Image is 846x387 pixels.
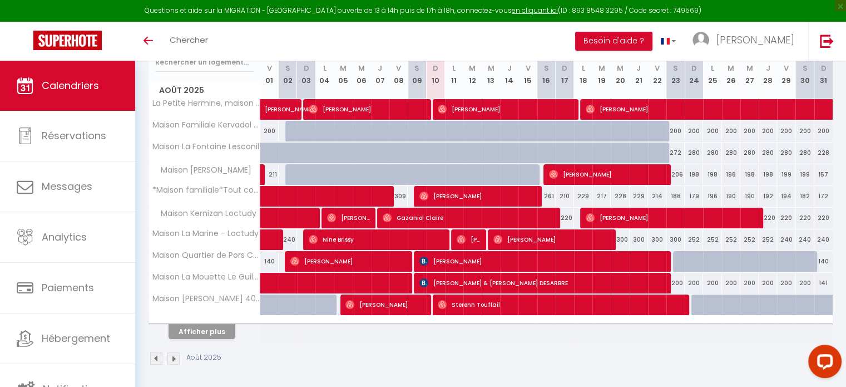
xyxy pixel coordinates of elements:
[666,273,685,293] div: 200
[170,34,208,46] span: Chercher
[703,121,721,141] div: 200
[574,186,592,207] div: 229
[260,164,279,185] div: 211
[285,63,290,74] abbr: S
[685,143,703,163] div: 280
[759,164,777,185] div: 198
[685,273,703,293] div: 200
[334,50,352,99] th: 05
[42,129,106,143] span: Réservations
[575,32,652,51] button: Besoin d'aide ?
[814,208,833,228] div: 220
[722,50,740,99] th: 26
[666,186,685,207] div: 188
[42,230,87,244] span: Analytics
[814,164,833,185] div: 157
[759,143,777,163] div: 280
[315,50,334,99] th: 04
[740,143,759,163] div: 280
[740,164,759,185] div: 198
[353,50,371,99] th: 06
[290,251,407,272] span: [PERSON_NAME]
[452,63,456,74] abbr: L
[703,229,721,250] div: 252
[716,33,794,47] span: [PERSON_NAME]
[777,229,795,250] div: 240
[814,143,833,163] div: 228
[740,186,759,207] div: 190
[814,251,833,272] div: 140
[149,82,260,99] span: Août 2025
[666,229,685,250] div: 300
[821,63,827,74] abbr: D
[666,121,685,141] div: 200
[151,143,259,151] span: Maison La Fontaine Lesconil
[556,186,574,207] div: 210
[151,229,259,238] span: Maison La Marine - Loctudy
[814,273,833,293] div: 141
[684,22,808,61] a: ... [PERSON_NAME]
[592,50,611,99] th: 19
[151,251,262,259] span: Maison Quartier de Pors Carn
[389,50,408,99] th: 08
[611,186,629,207] div: 228
[728,63,734,74] abbr: M
[265,93,316,114] span: [PERSON_NAME]
[500,50,518,99] th: 14
[814,229,833,250] div: 240
[611,229,629,250] div: 300
[42,79,99,92] span: Calendriers
[161,22,216,61] a: Chercher
[722,121,740,141] div: 200
[648,186,666,207] div: 214
[279,50,297,99] th: 02
[648,229,666,250] div: 300
[799,340,846,387] iframe: LiveChat chat widget
[630,229,648,250] div: 300
[722,143,740,163] div: 280
[574,50,592,99] th: 18
[795,50,814,99] th: 30
[493,229,610,250] span: [PERSON_NAME]
[740,50,759,99] th: 27
[518,50,537,99] th: 15
[703,164,721,185] div: 198
[795,164,814,185] div: 199
[556,50,574,99] th: 17
[795,273,814,293] div: 200
[820,34,834,48] img: logout
[630,50,648,99] th: 21
[457,229,481,250] span: [PERSON_NAME]
[438,294,682,315] span: Sterenn Touffail
[592,186,611,207] div: 217
[151,121,262,129] span: Maison Familiale Kervadol de Ploba
[323,63,326,74] abbr: L
[673,63,678,74] abbr: S
[537,186,556,207] div: 261
[525,63,530,74] abbr: V
[433,63,438,74] abbr: D
[309,229,443,250] span: Nine Brissy
[777,186,795,207] div: 194
[463,50,482,99] th: 12
[304,63,309,74] abbr: D
[556,208,574,228] div: 220
[777,143,795,163] div: 280
[611,50,629,99] th: 20
[795,143,814,163] div: 280
[759,208,777,228] div: 220
[740,229,759,250] div: 252
[777,164,795,185] div: 199
[378,63,382,74] abbr: J
[507,63,512,74] abbr: J
[169,324,235,339] button: Afficher plus
[414,63,419,74] abbr: S
[703,143,721,163] div: 280
[666,164,685,185] div: 206
[586,207,757,228] span: [PERSON_NAME]
[544,63,549,74] abbr: S
[537,50,556,99] th: 16
[549,164,665,185] span: [PERSON_NAME]
[358,63,365,74] abbr: M
[722,186,740,207] div: 190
